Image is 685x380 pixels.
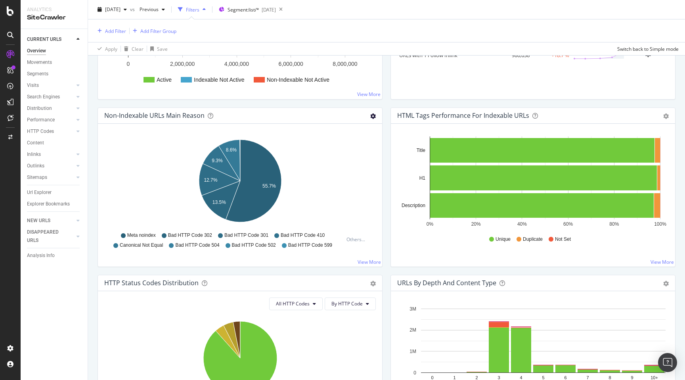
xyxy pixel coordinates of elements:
text: 8 [608,375,611,380]
a: Outlinks [27,162,74,170]
a: Overview [27,47,82,55]
text: 55.7% [262,183,276,189]
div: Segments [27,70,48,78]
svg: A chart. [397,136,669,228]
text: 20% [471,221,481,227]
div: Analytics [27,6,81,13]
text: 80% [609,221,619,227]
text: 13.5% [212,200,226,205]
span: Meta noindex [127,232,156,239]
a: View More [651,259,674,265]
a: DISAPPEARED URLS [27,228,74,245]
svg: A chart. [104,136,376,228]
a: View More [358,259,381,265]
text: 4 [520,375,522,380]
div: Performance [27,116,55,124]
button: All HTTP Codes [269,297,323,310]
text: 8.6% [226,147,237,153]
div: Save [157,45,168,52]
div: [DATE] [262,6,276,13]
span: Bad HTTP Code 410 [281,232,325,239]
span: Bad HTTP Code 502 [232,242,276,249]
text: Description [402,203,425,208]
text: 12.7% [204,177,217,183]
a: URLs with 1 Follow Inlink [399,52,457,59]
div: HTML Tags Performance for Indexable URLs [397,111,529,119]
div: URLs by Depth and Content Type [397,279,496,287]
button: [DATE] [94,3,130,16]
button: By HTTP Code [325,297,376,310]
button: Filters [175,3,209,16]
button: Segment:list/*[DATE] [216,3,276,16]
span: All HTTP Codes [276,300,310,307]
text: 8,000,000 [333,61,357,67]
button: Switch back to Simple mode [614,42,679,55]
div: Apply [105,45,117,52]
button: Clear [121,42,144,55]
div: Outlinks [27,162,44,170]
a: Url Explorer [27,188,82,197]
div: Sitemaps [27,173,47,182]
div: Distribution [27,104,52,113]
div: gear [370,281,376,286]
div: gear [663,113,669,119]
text: 0 [431,375,433,380]
div: Add Filter [105,27,126,34]
text: 4,000,000 [224,61,249,67]
button: Previous [136,3,168,16]
a: NEW URLS [27,217,74,225]
div: NEW URLS [27,217,50,225]
text: 0% [427,221,434,227]
text: 6 [564,375,566,380]
a: CURRENT URLS [27,35,74,44]
span: Bad HTTP Code 599 [288,242,332,249]
a: Visits [27,81,74,90]
a: Search Engines [27,93,74,101]
div: Analysis Info [27,251,55,260]
div: Explorer Bookmarks [27,200,70,208]
button: Add Filter Group [130,26,176,36]
a: Inlinks [27,150,74,159]
span: Duplicate [523,236,543,243]
text: 3 [497,375,500,380]
span: Bad HTTP Code 301 [224,232,268,239]
span: Previous [136,6,159,13]
text: 6,000,000 [279,61,303,67]
div: Overview [27,47,46,55]
div: Non-Indexable URLs Main Reason [104,111,205,119]
a: HTTP Codes [27,127,74,136]
div: Inlinks [27,150,41,159]
text: 7 [586,375,589,380]
text: 5 [542,375,544,380]
div: SiteCrawler [27,13,81,22]
div: gear [370,113,376,119]
text: Active [157,77,172,83]
text: 2,000,000 [170,61,195,67]
span: vs [130,6,136,13]
text: H1 [419,175,426,181]
a: Analysis Info [27,251,82,260]
div: CURRENT URLS [27,35,61,44]
a: Content [27,139,82,147]
div: HTTP Codes [27,127,54,136]
div: gear [663,281,669,286]
span: Segment: list/* [228,6,259,13]
div: Add Filter Group [140,27,176,34]
text: 0 [127,61,130,67]
div: Switch back to Simple mode [617,45,679,52]
div: Content [27,139,44,147]
text: 40% [517,221,527,227]
a: Segments [27,70,82,78]
a: Distribution [27,104,74,113]
span: Bad HTTP Code 302 [168,232,212,239]
text: 1M [409,349,416,354]
text: 1 [453,375,455,380]
div: DISAPPEARED URLS [27,228,67,245]
text: Indexable Not Active [194,77,245,83]
text: 2M [409,327,416,333]
text: 9 [631,375,633,380]
button: Save [147,42,168,55]
a: Performance [27,116,74,124]
div: Movements [27,58,52,67]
